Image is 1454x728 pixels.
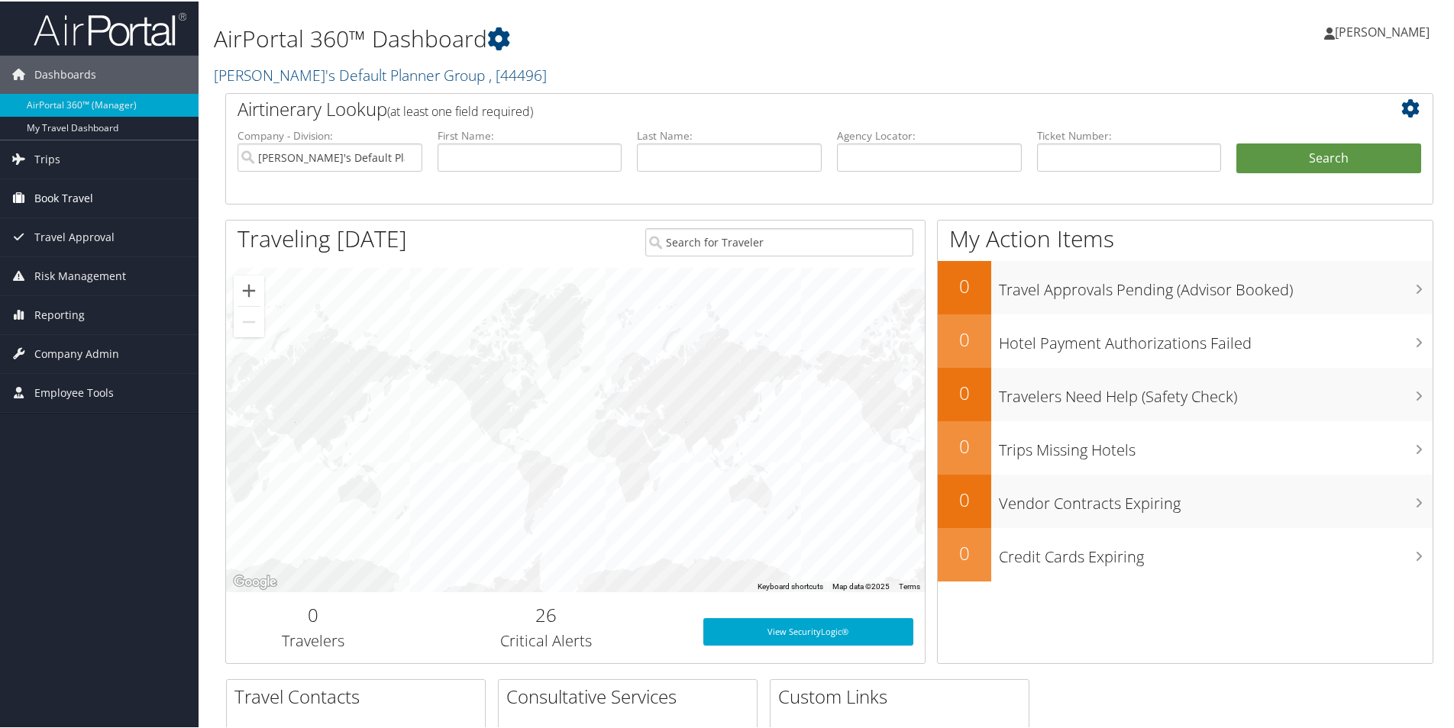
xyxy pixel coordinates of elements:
h2: 0 [938,378,991,404]
img: Google [230,571,280,591]
button: Zoom out [234,305,264,336]
button: Search [1236,142,1421,172]
label: Agency Locator: [837,127,1022,142]
h3: Vendor Contracts Expiring [999,484,1433,513]
a: 0Vendor Contracts Expiring [938,473,1433,527]
h3: Critical Alerts [412,629,680,650]
span: Dashboards [34,54,96,92]
h2: Airtinerary Lookup [237,95,1320,121]
img: airportal-logo.png [34,10,186,46]
label: Ticket Number: [1037,127,1222,142]
a: [PERSON_NAME]'s Default Planner Group [214,63,547,84]
h1: Traveling [DATE] [237,221,407,253]
h2: Custom Links [778,682,1029,708]
h2: 26 [412,601,680,627]
span: Reporting [34,295,85,333]
button: Zoom in [234,274,264,304]
h3: Travelers Need Help (Safety Check) [999,377,1433,406]
h2: Consultative Services [506,682,757,708]
button: Keyboard shortcuts [758,580,823,591]
h2: Travel Contacts [234,682,485,708]
span: Risk Management [34,256,126,294]
span: (at least one field required) [387,101,533,118]
h3: Travel Approvals Pending (Advisor Booked) [999,270,1433,299]
a: 0Credit Cards Expiring [938,527,1433,580]
a: 0Travel Approvals Pending (Advisor Booked) [938,259,1433,313]
h2: 0 [237,601,389,627]
h2: 0 [938,325,991,351]
h2: 0 [938,539,991,565]
h1: AirPortal 360™ Dashboard [214,21,1035,53]
span: Employee Tools [34,372,114,411]
span: [PERSON_NAME] [1335,22,1430,39]
h3: Hotel Payment Authorizations Failed [999,324,1433,353]
span: Trips [34,139,60,177]
label: First Name: [438,127,622,142]
a: View SecurityLogic® [703,617,913,644]
h2: 0 [938,485,991,511]
a: 0Travelers Need Help (Safety Check) [938,366,1433,420]
h3: Trips Missing Hotels [999,430,1433,459]
input: Search for Traveler [645,227,913,255]
h3: Travelers [237,629,389,650]
span: Book Travel [34,178,93,216]
span: Map data ©2025 [832,581,890,589]
a: Terms (opens in new tab) [899,581,920,589]
h2: 0 [938,432,991,458]
label: Last Name: [637,127,822,142]
a: 0Trips Missing Hotels [938,420,1433,473]
a: [PERSON_NAME] [1324,8,1445,53]
h1: My Action Items [938,221,1433,253]
span: Company Admin [34,333,119,372]
span: Travel Approval [34,217,115,255]
a: 0Hotel Payment Authorizations Failed [938,313,1433,366]
h2: 0 [938,272,991,298]
h3: Credit Cards Expiring [999,537,1433,566]
a: Open this area in Google Maps (opens a new window) [230,571,280,591]
span: , [ 44496 ] [489,63,547,84]
label: Company - Division: [237,127,422,142]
